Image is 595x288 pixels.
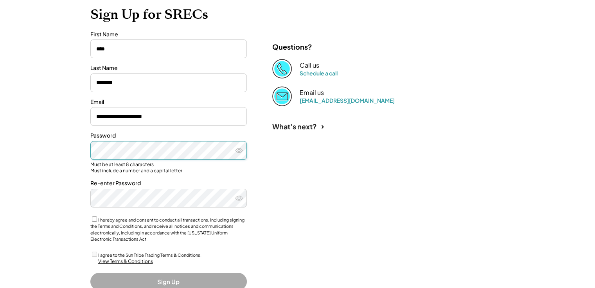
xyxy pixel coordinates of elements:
label: I hereby agree and consent to conduct all transactions, including signing the Terms and Condition... [90,217,244,242]
div: Questions? [272,42,312,51]
div: What's next? [272,122,317,131]
div: First Name [90,30,247,38]
a: [EMAIL_ADDRESS][DOMAIN_NAME] [300,97,395,104]
img: Email%202%403x.png [272,86,292,106]
img: Phone%20copy%403x.png [272,59,292,79]
div: Email [90,98,247,106]
div: View Terms & Conditions [98,258,153,265]
div: Email us [300,89,324,97]
div: Re-enter Password [90,179,247,187]
label: I agree to the Sun Tribe Trading Terms & Conditions. [98,252,201,258]
div: Must be at least 8 characters Must include a number and a capital letter [90,161,247,174]
a: Schedule a call [300,70,338,77]
div: Call us [300,61,319,70]
div: Last Name [90,64,247,72]
h1: Sign Up for SRECs [90,6,505,23]
div: Password [90,132,247,140]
